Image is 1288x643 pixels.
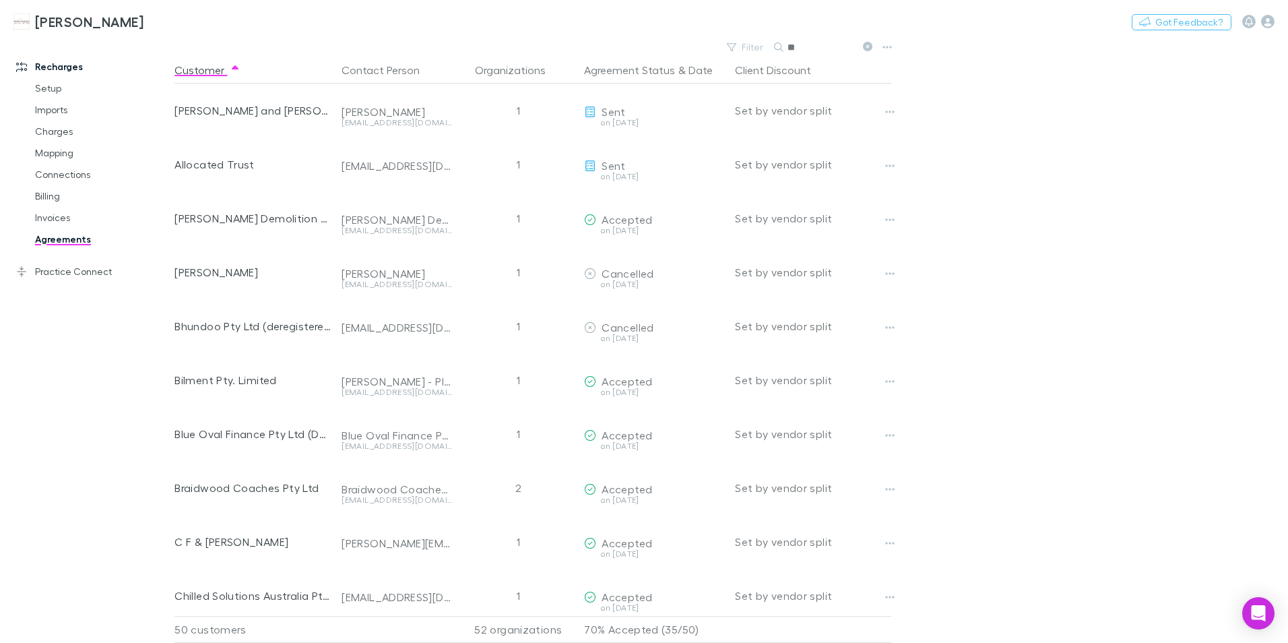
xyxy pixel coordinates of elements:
[342,429,452,442] div: Blue Oval Finance Pty Ltd
[602,375,652,388] span: Accepted
[35,13,143,30] h3: [PERSON_NAME]
[457,616,579,643] div: 52 organizations
[22,228,182,250] a: Agreements
[174,245,331,299] div: [PERSON_NAME]
[174,461,331,515] div: Braidwood Coaches Pty Ltd
[342,267,452,280] div: [PERSON_NAME]
[174,353,331,407] div: Bilment Pty. Limited
[342,442,452,450] div: [EMAIL_ADDRESS][DOMAIN_NAME]
[735,569,891,623] div: Set by vendor split
[22,207,182,228] a: Invoices
[602,483,652,495] span: Accepted
[602,429,652,441] span: Accepted
[457,137,579,191] div: 1
[174,299,331,353] div: Bhundoo Pty Ltd (deregistered)
[22,185,182,207] a: Billing
[735,353,891,407] div: Set by vendor split
[457,353,579,407] div: 1
[457,515,579,569] div: 1
[342,105,452,119] div: [PERSON_NAME]
[174,616,336,643] div: 50 customers
[342,375,452,388] div: [PERSON_NAME] - Please send BAS' to Val & Tax to [PERSON_NAME]
[342,119,452,127] div: [EMAIL_ADDRESS][DOMAIN_NAME]
[342,226,452,235] div: [EMAIL_ADDRESS][DOMAIN_NAME]
[735,461,891,515] div: Set by vendor split
[1242,597,1275,630] div: Open Intercom Messenger
[602,213,652,226] span: Accepted
[584,617,724,642] p: 70% Accepted (35/50)
[720,39,771,55] button: Filter
[457,461,579,515] div: 2
[174,84,331,137] div: [PERSON_NAME] and [PERSON_NAME]
[584,334,724,342] div: on [DATE]
[342,537,452,550] div: [PERSON_NAME][EMAIL_ADDRESS][PERSON_NAME][DOMAIN_NAME]
[475,57,562,84] button: Organizations
[457,569,579,623] div: 1
[342,483,452,496] div: Braidwood Coaches Pty Ltd
[3,261,182,282] a: Practice Connect
[584,226,724,235] div: on [DATE]
[735,84,891,137] div: Set by vendor split
[174,515,331,569] div: C F & [PERSON_NAME]
[22,142,182,164] a: Mapping
[688,57,713,84] button: Date
[457,191,579,245] div: 1
[584,57,675,84] button: Agreement Status
[735,57,827,84] button: Client Discount
[735,299,891,353] div: Set by vendor split
[342,590,452,604] div: [EMAIL_ADDRESS][DOMAIN_NAME]
[602,105,625,118] span: Sent
[584,388,724,396] div: on [DATE]
[584,173,724,181] div: on [DATE]
[584,280,724,288] div: on [DATE]
[1132,14,1231,30] button: Got Feedback?
[174,57,240,84] button: Customer
[584,550,724,558] div: on [DATE]
[342,388,452,396] div: [EMAIL_ADDRESS][DOMAIN_NAME]
[342,159,452,173] div: [EMAIL_ADDRESS][DOMAIN_NAME]
[735,515,891,569] div: Set by vendor split
[602,321,653,334] span: Cancelled
[584,442,724,450] div: on [DATE]
[735,407,891,461] div: Set by vendor split
[174,137,331,191] div: Allocated Trust
[584,119,724,127] div: on [DATE]
[22,99,182,121] a: Imports
[13,13,30,30] img: Hales Douglass's Logo
[602,590,652,603] span: Accepted
[5,5,152,38] a: [PERSON_NAME]
[174,407,331,461] div: Blue Oval Finance Pty Ltd (Duplicate)
[22,78,182,99] a: Setup
[342,496,452,504] div: [EMAIL_ADDRESS][DOMAIN_NAME]
[584,496,724,504] div: on [DATE]
[602,159,625,172] span: Sent
[602,537,652,549] span: Accepted
[342,280,452,288] div: [EMAIL_ADDRESS][DOMAIN_NAME]
[342,213,452,226] div: [PERSON_NAME] Demolition Pty Ltd
[22,164,182,185] a: Connections
[342,57,436,84] button: Contact Person
[457,407,579,461] div: 1
[602,267,653,280] span: Cancelled
[584,57,724,84] div: &
[735,245,891,299] div: Set by vendor split
[735,191,891,245] div: Set by vendor split
[3,56,182,78] a: Recharges
[342,321,452,334] div: [EMAIL_ADDRESS][DOMAIN_NAME]
[22,121,182,142] a: Charges
[457,245,579,299] div: 1
[735,137,891,191] div: Set by vendor split
[457,84,579,137] div: 1
[457,299,579,353] div: 1
[584,604,724,612] div: on [DATE]
[174,191,331,245] div: [PERSON_NAME] Demolition Pty Ltd
[174,569,331,623] div: Chilled Solutions Australia Pty Ltd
